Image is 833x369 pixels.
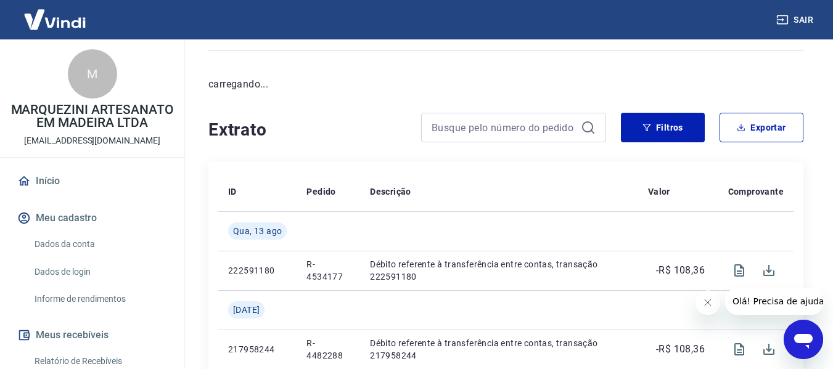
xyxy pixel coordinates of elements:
p: ID [228,185,237,198]
p: carregando... [208,77,803,92]
img: Vindi [15,1,95,38]
span: Qua, 13 ago [233,225,282,237]
p: 222591180 [228,264,287,277]
h4: Extrato [208,118,406,142]
button: Filtros [621,113,705,142]
button: Meus recebíveis [15,322,170,349]
p: Débito referente à transferência entre contas, transação 217958244 [370,337,628,362]
button: Meu cadastro [15,205,170,232]
p: Débito referente à transferência entre contas, transação 222591180 [370,258,628,283]
div: M [68,49,117,99]
p: [EMAIL_ADDRESS][DOMAIN_NAME] [24,134,160,147]
p: Pedido [306,185,335,198]
span: Visualizar [724,335,754,364]
p: Descrição [370,185,411,198]
span: Olá! Precisa de ajuda? [7,9,104,18]
p: -R$ 108,36 [656,342,705,357]
a: Dados de login [30,259,170,285]
input: Busque pelo número do pedido [432,118,576,137]
p: R-4534177 [306,258,350,283]
p: -R$ 108,36 [656,263,705,278]
p: Comprovante [728,185,784,198]
button: Sair [774,9,818,31]
iframe: Fechar mensagem [696,290,720,315]
span: Visualizar [724,256,754,285]
p: R-4482288 [306,337,350,362]
a: Informe de rendimentos [30,286,170,312]
p: MARQUEZINI ARTESANATO EM MADEIRA LTDA [10,103,174,129]
span: [DATE] [233,304,260,316]
iframe: Botão para abrir a janela de mensagens [784,320,823,359]
iframe: Mensagem da empresa [725,288,823,315]
a: Dados da conta [30,232,170,257]
a: Início [15,168,170,195]
p: Valor [648,185,670,198]
button: Exportar [720,113,803,142]
span: Download [754,256,784,285]
p: 217958244 [228,343,287,355]
span: Download [754,335,784,364]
